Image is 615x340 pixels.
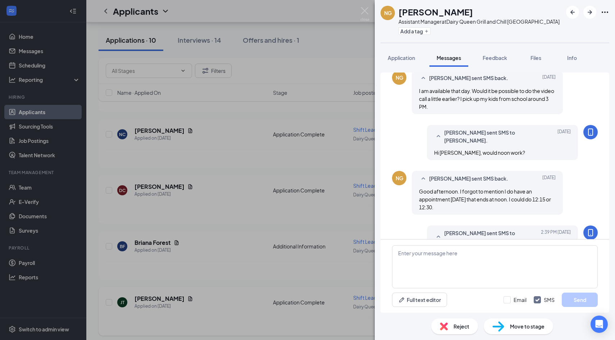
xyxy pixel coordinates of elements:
[434,132,443,141] svg: SmallChevronUp
[429,74,508,83] span: [PERSON_NAME] sent SMS back.
[419,88,554,110] span: I am available that day. Would it be possible to do the video call a little earlier? I pick up my...
[419,188,551,210] span: Good afternoon. I forgot to mention I do have an appointment [DATE] that ends at noon. I could do...
[541,229,571,245] span: [DATE] 2:39 PM
[583,6,596,19] button: ArrowRight
[562,293,598,307] button: Send
[392,293,447,307] button: Full text editorPen
[419,174,428,183] svg: SmallChevronUp
[454,322,469,330] span: Reject
[530,55,541,61] span: Files
[568,8,577,17] svg: ArrowLeftNew
[586,128,595,136] svg: MobileSms
[398,18,560,25] div: Assistant Manager at Dairy Queen Grill and Chill [GEOGRAPHIC_DATA]
[384,9,392,17] div: NG
[483,55,507,61] span: Feedback
[437,55,461,61] span: Messages
[591,316,608,333] div: Open Intercom Messenger
[398,296,405,303] svg: Pen
[601,8,609,17] svg: Ellipses
[398,6,473,18] h1: [PERSON_NAME]
[434,233,443,241] svg: SmallChevronUp
[434,149,525,156] span: Hi [PERSON_NAME], would noon work?
[396,174,403,182] div: NG
[586,228,595,237] svg: MobileSms
[567,55,577,61] span: Info
[557,129,571,144] span: [DATE]
[388,55,415,61] span: Application
[424,29,429,33] svg: Plus
[429,174,508,183] span: [PERSON_NAME] sent SMS back.
[444,129,538,144] span: [PERSON_NAME] sent SMS to [PERSON_NAME].
[444,229,538,245] span: [PERSON_NAME] sent SMS to [PERSON_NAME].
[586,8,594,17] svg: ArrowRight
[396,74,403,81] div: NG
[542,74,556,83] span: [DATE]
[510,322,545,330] span: Move to stage
[566,6,579,19] button: ArrowLeftNew
[542,174,556,183] span: [DATE]
[419,74,428,83] svg: SmallChevronUp
[398,27,430,35] button: PlusAdd a tag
